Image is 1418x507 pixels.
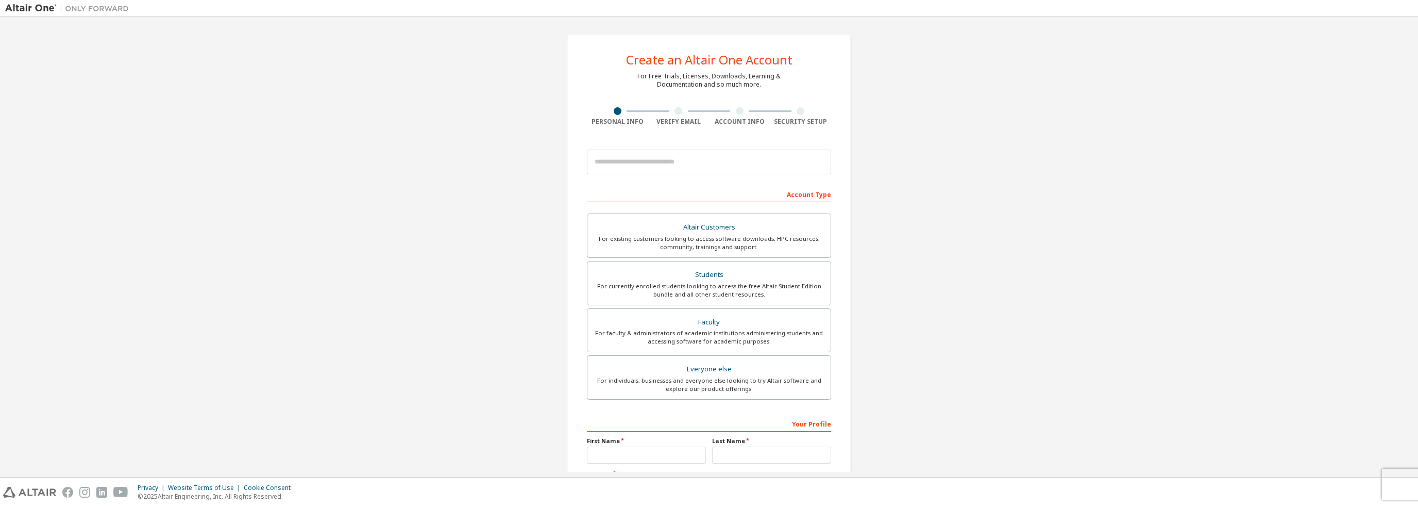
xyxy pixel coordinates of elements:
img: instagram.svg [79,487,90,498]
div: Account Type [587,186,831,202]
div: Altair Customers [594,220,824,235]
div: For currently enrolled students looking to access the free Altair Student Edition bundle and all ... [594,282,824,299]
div: Everyone else [594,362,824,377]
img: Altair One [5,3,134,13]
div: Personal Info [587,118,648,126]
div: For faculty & administrators of academic institutions administering students and accessing softwa... [594,329,824,346]
div: Verify Email [648,118,710,126]
div: Faculty [594,315,824,330]
div: Students [594,268,824,282]
div: For individuals, businesses and everyone else looking to try Altair software and explore our prod... [594,377,824,393]
div: Website Terms of Use [168,484,244,492]
img: linkedin.svg [96,487,107,498]
div: Privacy [138,484,168,492]
img: altair_logo.svg [3,487,56,498]
div: Cookie Consent [244,484,297,492]
label: Job Title [587,470,831,478]
img: facebook.svg [62,487,73,498]
div: For existing customers looking to access software downloads, HPC resources, community, trainings ... [594,235,824,251]
img: youtube.svg [113,487,128,498]
p: © 2025 Altair Engineering, Inc. All Rights Reserved. [138,492,297,501]
label: First Name [587,437,706,445]
div: Your Profile [587,415,831,432]
label: Last Name [712,437,831,445]
div: Create an Altair One Account [626,54,792,66]
div: For Free Trials, Licenses, Downloads, Learning & Documentation and so much more. [637,72,781,89]
div: Security Setup [770,118,832,126]
div: Account Info [709,118,770,126]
